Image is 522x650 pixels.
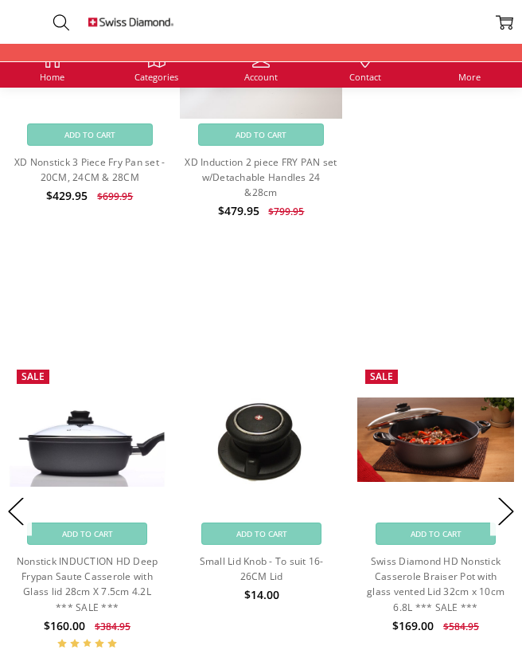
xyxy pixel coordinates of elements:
a: Swiss Diamond HD Nonstick Casserole Braiser Pot with glass vented Lid 32cm x 10cm 6.8L *** SALE *** [367,554,504,614]
h2: BEST SELLERS [9,292,513,314]
a: Swiss Diamond HD Nonstick Casserole Braiser Pot with glass vented Lid 32cm x 10cm 6.8L *** SALE *** [357,362,514,519]
img: Free Shipping On Every Order [88,5,174,39]
img: Swiss Diamond HD Nonstick Casserole Braiser Pot with glass vented Lid 32cm x 10cm 6.8L *** SALE *** [357,397,514,482]
a: Small Lid Knob - To suit 16-26CM Lid [183,362,340,519]
a: Home [40,50,64,81]
a: Add to Cart [376,523,497,545]
span: Contact [349,72,381,81]
a: Add to Cart [27,523,148,545]
span: $799.95 [268,205,304,218]
button: Next [490,487,522,536]
a: Small Lid Knob - To suit 16-26CM Lid [200,554,324,583]
a: Nonstick INDUCTION HD Deep Frypan Saute Casserole with Glass lid 28cm X 7.5cm 4.2L *** SALE *** [9,362,166,519]
a: Nonstick INDUCTION HD Deep Frypan Saute Casserole with Glass lid 28cm X 7.5cm 4.2L *** SALE *** [17,554,158,614]
span: Account [244,72,278,81]
span: Sale [370,370,393,383]
a: Add to Cart [198,123,324,146]
span: Sale [21,370,45,383]
a: Add to Cart [201,523,322,545]
img: Small Lid Knob - To suit 16-26CM Lid [197,362,325,519]
span: $699.95 [97,190,133,203]
span: $14.00 [244,587,279,602]
span: More [458,72,481,81]
a: Add to Cart [27,123,153,146]
span: $169.00 [392,618,434,633]
a: XD Induction 2 piece FRY PAN set w/Detachable Handles 24 &28cm [185,155,337,199]
span: $384.95 [95,620,130,633]
span: $160.00 [44,618,85,633]
span: $429.95 [46,188,88,203]
p: Fall In Love With Your Kitchen Again [9,323,513,335]
span: $479.95 [218,203,259,218]
span: $584.95 [443,620,479,633]
a: XD Nonstick 3 Piece Fry Pan set - 20CM, 24CM & 28CM [14,155,165,184]
img: Nonstick INDUCTION HD Deep Frypan Saute Casserole with Glass lid 28cm X 7.5cm 4.2L *** SALE *** [9,393,166,487]
span: Categories [134,72,178,81]
span: Home [40,72,64,81]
